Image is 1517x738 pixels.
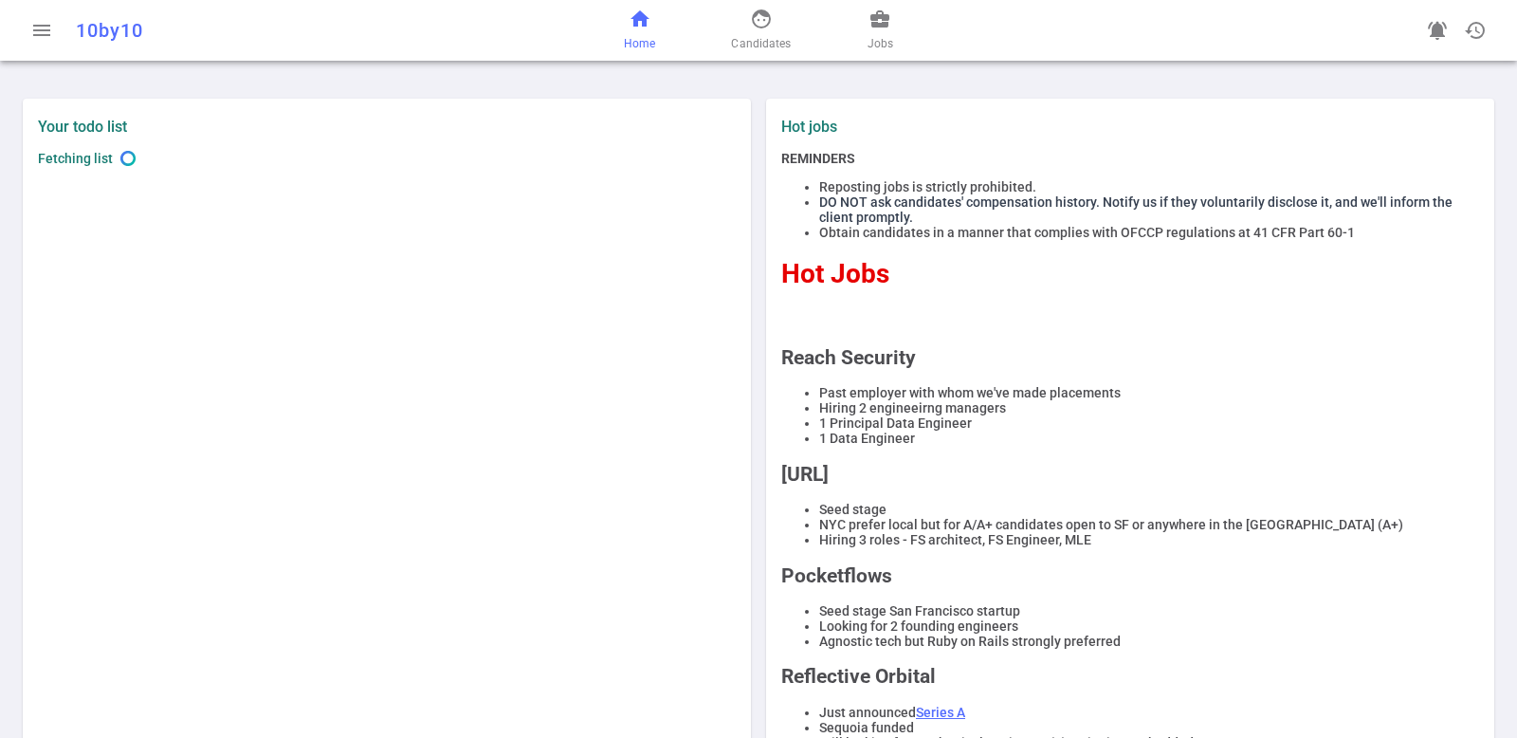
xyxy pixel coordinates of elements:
[868,8,893,53] a: Jobs
[731,34,791,53] span: Candidates
[624,34,655,53] span: Home
[819,517,1479,532] li: NYC prefer local but for A/A+ candidates open to SF or anywhere in the [GEOGRAPHIC_DATA] (A+)
[819,415,1479,431] li: 1 Principal Data Engineer
[819,618,1479,634] li: Looking for 2 founding engineers
[629,8,651,30] span: home
[781,258,889,289] span: Hot Jobs
[781,564,1479,587] h2: Pocketflows
[819,400,1479,415] li: Hiring 2 engineeirng managers
[916,705,965,720] a: Series A
[819,720,1479,735] li: Sequoia funded
[819,502,1479,517] li: Seed stage
[781,665,1479,688] h2: Reflective Orbital
[819,603,1479,618] li: Seed stage San Francisco startup
[819,431,1479,446] li: 1 Data Engineer
[868,8,891,30] span: business_center
[1418,11,1456,49] a: Go to see announcements
[76,19,498,42] div: 10by10
[750,8,773,30] span: face
[1464,19,1487,42] span: history
[819,532,1479,547] li: Hiring 3 roles - FS architect, FS Engineer, MLE
[781,346,1479,369] h2: Reach Security
[781,151,855,166] strong: REMINDERS
[819,179,1479,194] li: Reposting jobs is strictly prohibited.
[38,151,113,166] span: Fetching list
[624,8,655,53] a: Home
[1426,19,1449,42] span: notifications_active
[30,19,53,42] span: menu
[819,634,1479,649] li: Agnostic tech but Ruby on Rails strongly preferred
[819,385,1479,400] li: Past employer with whom we've made placements
[38,118,736,136] label: Your todo list
[868,34,893,53] span: Jobs
[819,705,1479,720] li: Just announced
[23,11,61,49] button: Open menu
[819,225,1479,240] li: Obtain candidates in a manner that complies with OFCCP regulations at 41 CFR Part 60-1
[781,463,1479,486] h2: [URL]
[819,194,1453,225] span: DO NOT ask candidates' compensation history. Notify us if they voluntarily disclose it, and we'll...
[1456,11,1494,49] button: Open history
[781,118,1123,136] label: Hot jobs
[731,8,791,53] a: Candidates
